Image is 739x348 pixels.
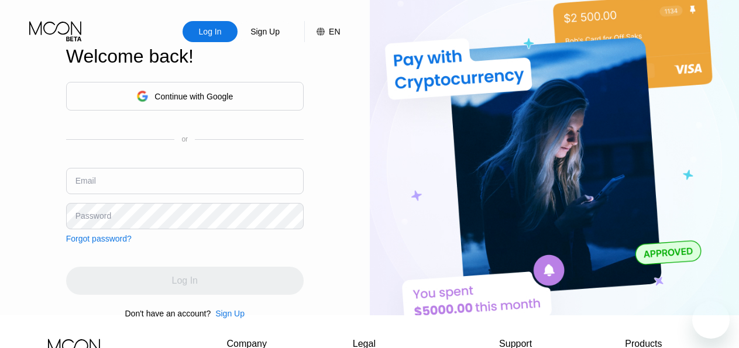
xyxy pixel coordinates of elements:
iframe: Button to launch messaging window [692,301,730,339]
div: Sign Up [238,21,293,42]
div: Log In [183,21,238,42]
div: EN [304,21,340,42]
div: Welcome back! [66,46,304,67]
div: Sign Up [211,309,245,318]
div: Sign Up [249,26,281,37]
div: Continue with Google [66,82,304,111]
div: EN [329,27,340,36]
div: or [181,135,188,143]
div: Continue with Google [154,92,233,101]
div: Don't have an account? [125,309,211,318]
div: Email [75,176,96,185]
div: Forgot password? [66,234,132,243]
div: Password [75,211,111,220]
div: Log In [198,26,223,37]
div: Sign Up [215,309,245,318]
